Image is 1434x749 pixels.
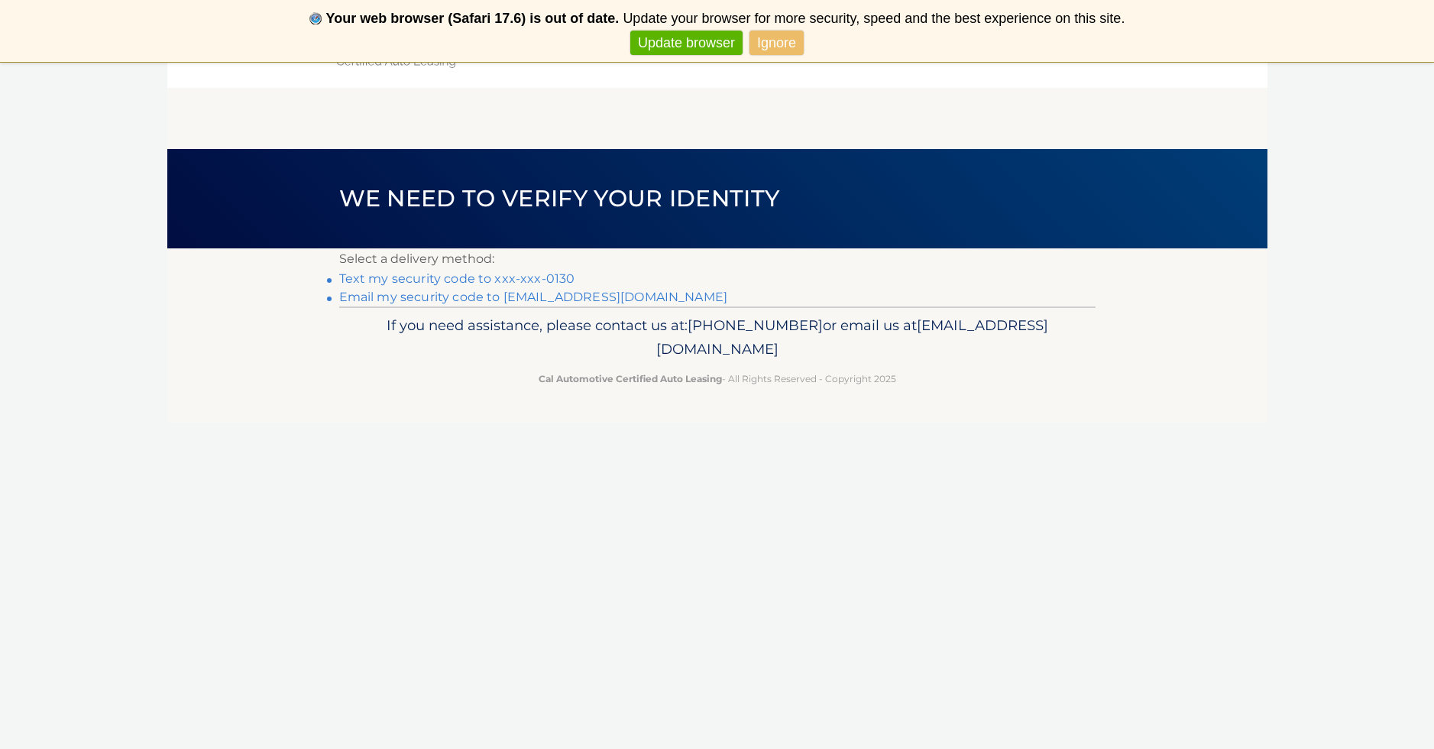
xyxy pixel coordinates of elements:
[688,316,823,334] span: [PHONE_NUMBER]
[349,371,1086,387] p: - All Rights Reserved - Copyright 2025
[339,290,728,304] a: Email my security code to [EMAIL_ADDRESS][DOMAIN_NAME]
[349,313,1086,362] p: If you need assistance, please contact us at: or email us at
[339,184,780,212] span: We need to verify your identity
[339,248,1096,270] p: Select a delivery method:
[326,11,620,26] b: Your web browser (Safari 17.6) is out of date.
[339,271,575,286] a: Text my security code to xxx-xxx-0130
[539,373,722,384] strong: Cal Automotive Certified Auto Leasing
[630,31,743,56] a: Update browser
[749,31,804,56] a: Ignore
[623,11,1125,26] span: Update your browser for more security, speed and the best experience on this site.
